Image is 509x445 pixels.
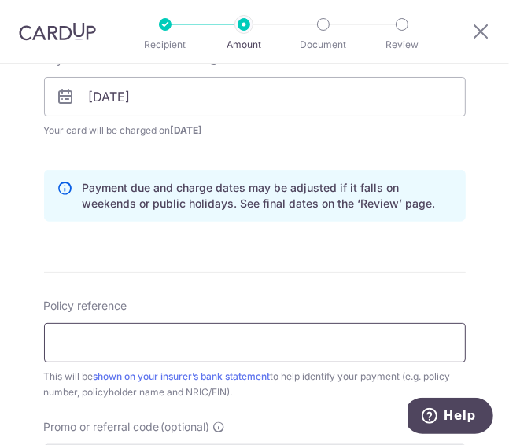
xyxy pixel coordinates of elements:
iframe: Opens a widget where you can find more information [408,398,493,437]
span: [DATE] [171,124,203,136]
p: Review [371,37,433,53]
label: Policy reference [44,298,127,314]
span: Promo or referral code [44,419,160,435]
a: shown on your insurer’s bank statement [94,370,271,382]
p: Recipient [134,37,197,53]
span: Your card will be charged on [44,123,466,138]
p: Payment due and charge dates may be adjusted if it falls on weekends or public holidays. See fina... [83,180,452,211]
span: (optional) [161,419,210,435]
div: This will be to help identify your payment (e.g. policy number, policyholder name and NRIC/FIN). [44,369,466,400]
img: CardUp [19,22,96,41]
p: Amount [212,37,275,53]
input: DD / MM / YYYY [44,77,466,116]
p: Document [292,37,355,53]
